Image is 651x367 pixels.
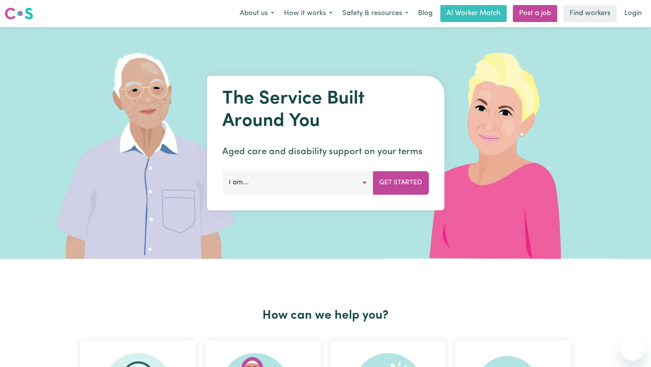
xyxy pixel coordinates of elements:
h1: The Service Built Around You [222,88,429,133]
img: Careseekers logo [5,7,33,20]
button: Safety & resources [337,5,413,22]
a: AI Worker Match [440,5,507,22]
button: I am... [222,171,373,194]
iframe: Button to launch messaging window [620,336,645,361]
a: Post a job [513,5,557,22]
a: Careseekers logo [5,5,33,22]
a: Find workers [563,5,617,22]
a: Login [620,5,646,22]
button: How it works [279,5,337,22]
h2: How can we help you? [76,308,576,323]
button: About us [235,5,279,22]
p: Aged care and disability support on your terms [222,145,429,159]
a: Blog [413,5,437,22]
button: Get Started [373,171,429,194]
